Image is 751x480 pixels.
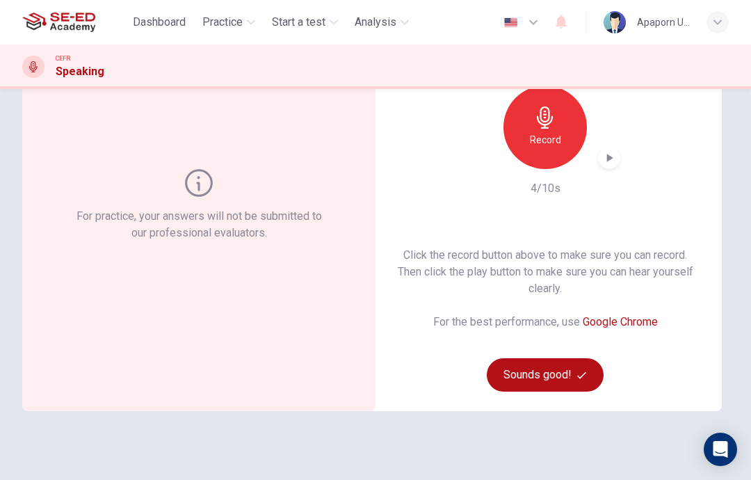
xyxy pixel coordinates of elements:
[391,247,700,297] h6: Click the record button above to make sure you can record. Then click the play button to make sur...
[487,358,604,392] button: Sounds good!
[503,86,587,169] button: Record
[127,10,191,35] button: Dashboard
[530,131,561,148] h6: Record
[704,433,737,466] div: Open Intercom Messenger
[604,11,626,33] img: Profile picture
[637,14,690,31] div: Apaporn U-khumpan
[355,14,396,31] span: Analysis
[583,315,658,328] a: Google Chrome
[56,63,104,80] h1: Speaking
[22,8,127,36] a: SE-ED Academy logo
[133,14,186,31] span: Dashboard
[531,180,560,197] h6: 4/10s
[349,10,414,35] button: Analysis
[433,314,658,330] h6: For the best performance, use
[502,17,519,28] img: en
[202,14,243,31] span: Practice
[74,208,325,241] h6: For practice, your answers will not be submitted to our professional evaluators.
[272,14,325,31] span: Start a test
[22,8,95,36] img: SE-ED Academy logo
[197,10,261,35] button: Practice
[266,10,344,35] button: Start a test
[56,54,70,63] span: CEFR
